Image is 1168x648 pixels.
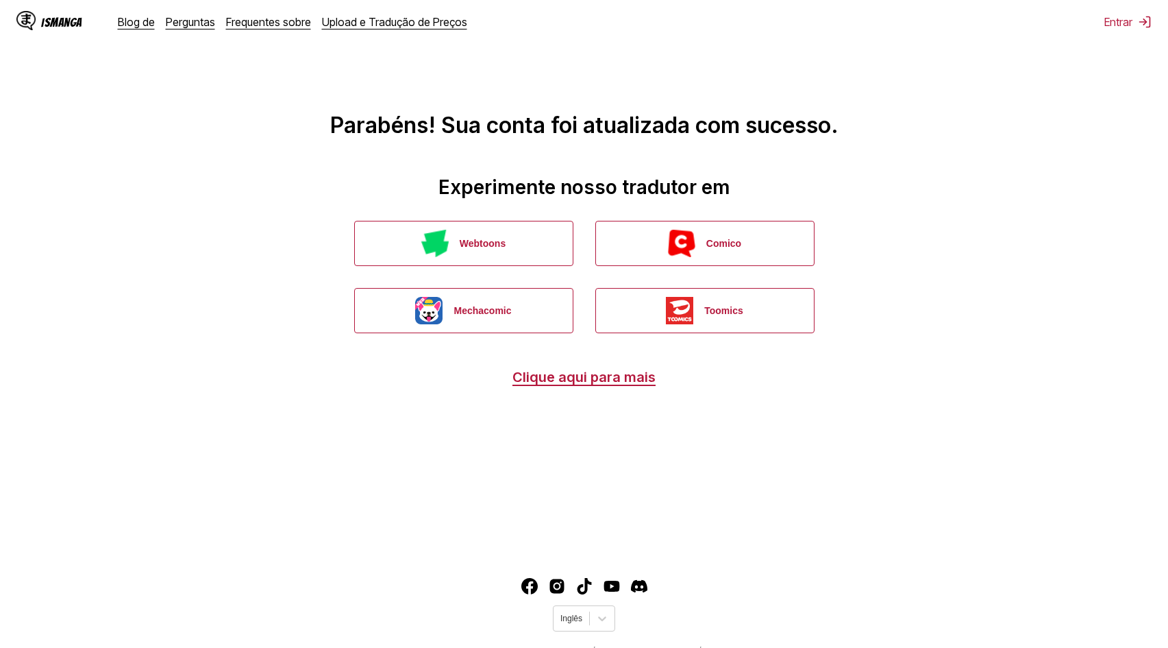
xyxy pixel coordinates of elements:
[706,238,741,249] font: Comico
[415,297,443,324] img: Mechacomic
[560,614,562,623] input: Selecione o idioma
[704,305,743,316] font: Toomics
[549,578,565,595] img: Instagram IsManga
[354,288,573,333] button: Mechacomic
[631,578,647,595] img: IsManga Discord
[576,578,593,595] img: IsManga TikTok
[521,578,538,595] img: IsManga Facebook
[166,15,215,29] a: Perguntas
[595,221,815,266] button: Comico
[576,578,593,595] a: TikTok
[1104,15,1132,29] font: Entrar
[322,15,467,29] a: Upload e Tradução de Preços
[330,112,838,139] font: Parabéns! Sua conta foi atualizada com sucesso.
[16,11,107,33] a: Logotipo IsMangaIsManga
[453,305,511,316] font: Mechacomic
[118,15,155,29] a: Blog de
[354,221,573,266] button: Webtoons
[438,176,730,199] font: Experimente nosso tradutor em
[421,230,449,257] img: Webtoons
[604,578,620,595] a: YouTube
[226,15,311,29] a: Frequentes sobre
[16,11,36,30] img: Logotipo IsManga
[666,297,693,324] img: Toomics
[1138,15,1152,29] img: sair
[595,288,815,333] button: Toomics
[631,578,647,595] a: Discórdia
[668,230,695,257] img: Comico
[521,578,538,595] a: Facebook
[41,16,82,29] font: IsManga
[604,578,620,595] img: IsManga YouTube
[460,238,506,249] font: Webtoons
[512,369,656,385] a: Clique aqui para mais
[1104,15,1152,29] button: Entrar
[549,578,565,595] a: Instagram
